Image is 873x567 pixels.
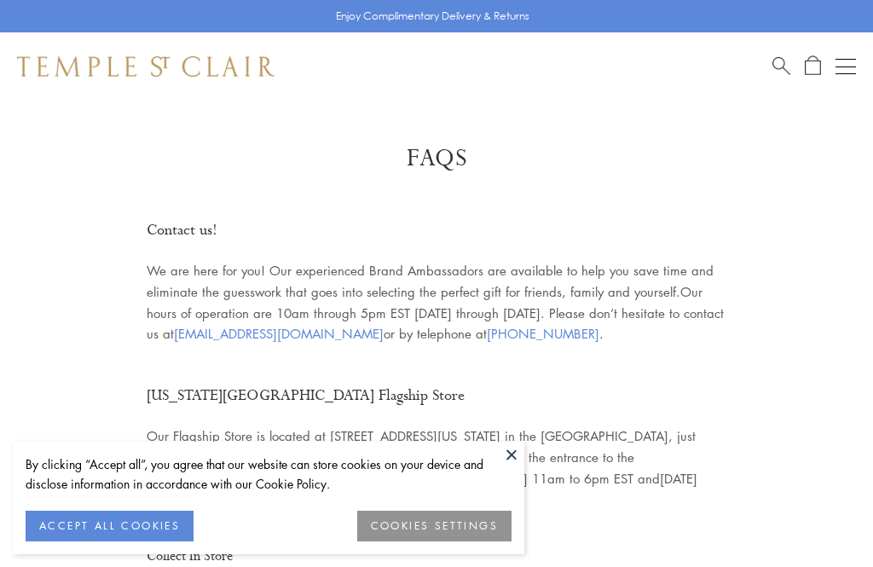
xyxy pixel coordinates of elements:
button: Open navigation [835,56,856,77]
h1: FAQs [43,143,830,174]
iframe: Gorgias live chat messenger [788,487,856,550]
img: Temple St. Clair [17,56,275,77]
p: Enjoy Complimentary Delivery & Returns [336,8,529,25]
h2: Contact us! [147,217,726,245]
a: Open Shopping Bag [805,55,821,77]
button: ACCEPT ALL COOKIES [26,511,194,541]
a: [EMAIL_ADDRESS][DOMAIN_NAME] [174,325,384,342]
div: By clicking “Accept all”, you agree that our website can store cookies on your device and disclos... [26,454,512,494]
h2: [US_STATE][GEOGRAPHIC_DATA] Flagship Store [147,382,726,410]
a: [PHONE_NUMBER] [487,325,599,342]
button: COOKIES SETTINGS [357,511,512,541]
span: Our Flagship Store is located at [STREET_ADDRESS][US_STATE] in the [GEOGRAPHIC_DATA], just around... [147,427,697,507]
p: We are here for you! Our experienced Brand Ambassadors are available to help you save time and el... [147,260,726,344]
a: Search [772,55,790,77]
